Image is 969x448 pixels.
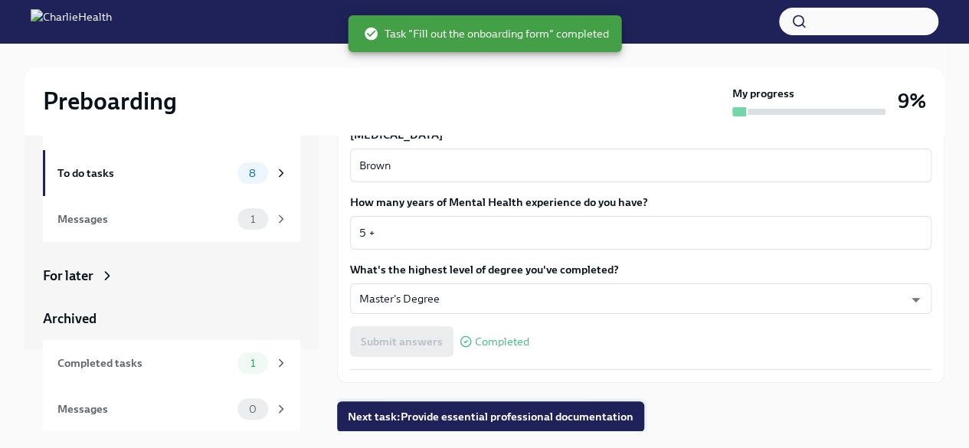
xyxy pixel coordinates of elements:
div: To do tasks [57,165,231,181]
span: 0 [240,404,266,415]
div: Master's Degree [350,283,931,314]
label: How many years of Mental Health experience do you have? [350,195,931,210]
img: CharlieHealth [31,9,112,34]
span: Completed [475,336,529,348]
h2: Preboarding [43,86,177,116]
label: What's the highest level of degree you've completed? [350,262,931,277]
h3: 9% [898,87,926,115]
div: Messages [57,401,231,417]
strong: My progress [732,86,794,101]
a: Messages1 [43,196,300,242]
textarea: Brown [359,156,922,175]
div: Messages [57,211,231,227]
div: Completed tasks [57,355,231,371]
a: To do tasks8 [43,150,300,196]
button: Next task:Provide essential professional documentation [337,401,644,432]
a: Archived [43,309,300,328]
span: 8 [240,168,265,179]
span: Next task : Provide essential professional documentation [348,409,633,424]
span: 1 [241,358,264,369]
textarea: 5 + [359,224,922,242]
label: [MEDICAL_DATA] [350,127,931,142]
div: For later [43,267,93,285]
span: 1 [241,214,264,225]
span: Task "Fill out the onboarding form" completed [363,26,609,41]
a: Completed tasks1 [43,340,300,386]
a: Messages0 [43,386,300,432]
a: For later [43,267,300,285]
